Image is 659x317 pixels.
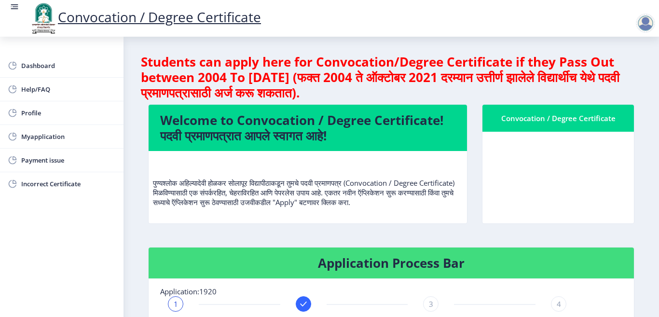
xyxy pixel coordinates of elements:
[21,60,116,71] span: Dashboard
[429,299,433,309] span: 3
[29,2,58,35] img: logo
[160,255,622,271] h4: Application Process Bar
[21,154,116,166] span: Payment issue
[160,112,455,143] h4: Welcome to Convocation / Degree Certificate! पदवी प्रमाणपत्रात आपले स्वागत आहे!
[557,299,561,309] span: 4
[21,107,116,119] span: Profile
[153,159,463,207] p: पुण्यश्लोक अहिल्यादेवी होळकर सोलापूर विद्यापीठाकडून तुमचे पदवी प्रमाणपत्र (Convocation / Degree C...
[21,83,116,95] span: Help/FAQ
[29,8,261,26] a: Convocation / Degree Certificate
[174,299,178,309] span: 1
[21,178,116,190] span: Incorrect Certificate
[21,131,116,142] span: Myapplication
[160,287,217,296] span: Application:1920
[141,54,642,100] h4: Students can apply here for Convocation/Degree Certificate if they Pass Out between 2004 To [DATE...
[494,112,622,124] div: Convocation / Degree Certificate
